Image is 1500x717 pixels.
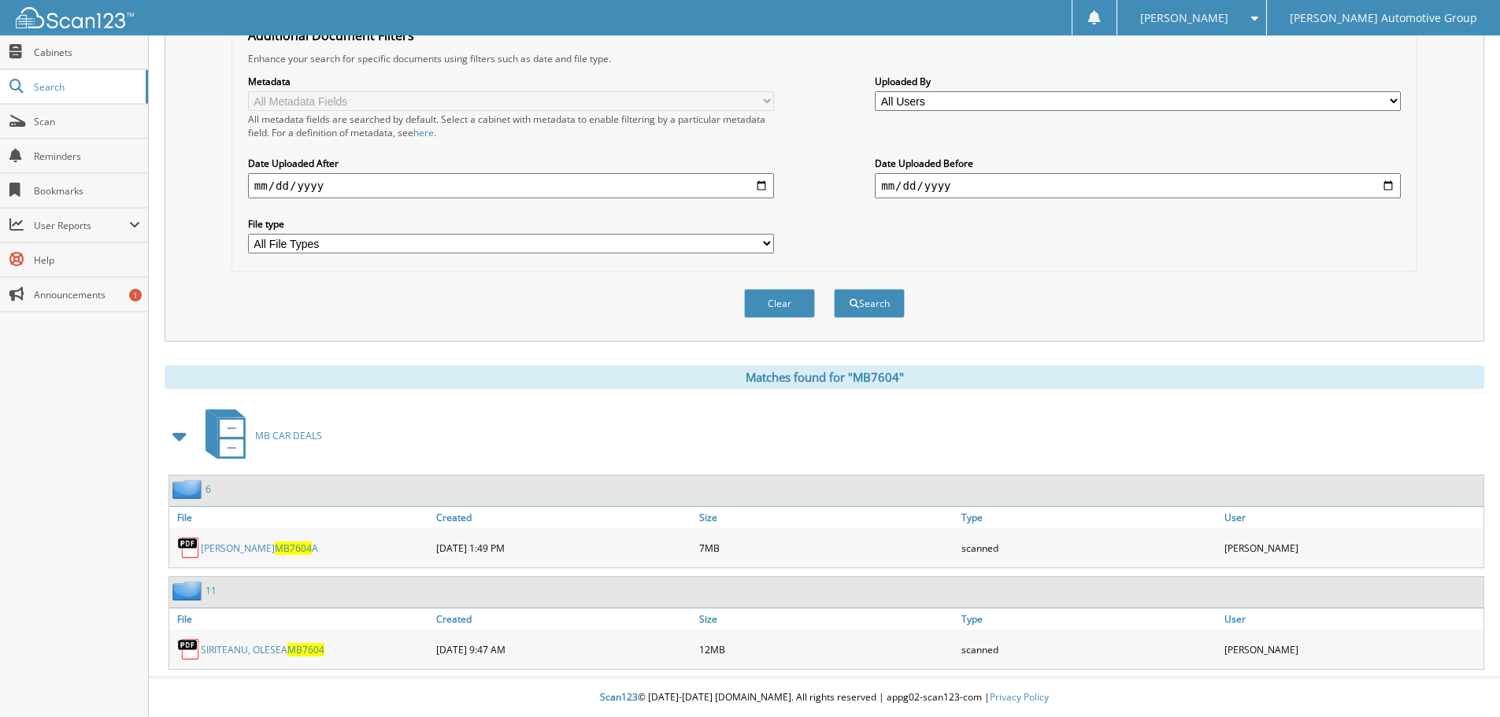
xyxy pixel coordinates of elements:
[957,608,1220,630] a: Type
[169,608,432,630] a: File
[248,217,774,231] label: File type
[695,608,958,630] a: Size
[413,126,434,139] a: here
[744,289,815,318] button: Clear
[1220,634,1483,665] div: [PERSON_NAME]
[34,115,140,128] span: Scan
[957,507,1220,528] a: Type
[34,253,140,267] span: Help
[695,634,958,665] div: 12MB
[957,634,1220,665] div: scanned
[240,52,1409,65] div: Enhance your search for specific documents using filters such as date and file type.
[248,75,774,88] label: Metadata
[600,690,638,704] span: Scan123
[1290,13,1477,23] span: [PERSON_NAME] Automotive Group
[34,288,140,301] span: Announcements
[875,157,1401,170] label: Date Uploaded Before
[990,690,1049,704] a: Privacy Policy
[957,532,1220,564] div: scanned
[287,643,324,656] span: MB7604
[275,541,312,555] span: MB7604
[432,634,695,665] div: [DATE] 9:47 AM
[149,678,1500,717] div: © [DATE]-[DATE] [DOMAIN_NAME]. All rights reserved | appg02-scan123-com |
[206,482,211,496] a: 6
[1220,608,1483,630] a: User
[129,289,142,301] div: 1
[1140,13,1228,23] span: [PERSON_NAME]
[169,507,432,528] a: File
[248,173,774,198] input: start
[34,184,140,198] span: Bookmarks
[834,289,905,318] button: Search
[248,157,774,170] label: Date Uploaded After
[875,75,1401,88] label: Uploaded By
[1220,507,1483,528] a: User
[201,541,318,555] a: [PERSON_NAME]MB7604A
[695,532,958,564] div: 7MB
[34,219,129,232] span: User Reports
[34,46,140,59] span: Cabinets
[255,429,322,442] span: MB CAR DEALS
[1220,532,1483,564] div: [PERSON_NAME]
[165,365,1484,389] div: Matches found for "MB7604"
[695,507,958,528] a: Size
[432,532,695,564] div: [DATE] 1:49 PM
[177,536,201,560] img: PDF.png
[1421,641,1500,717] iframe: Chat Widget
[432,608,695,630] a: Created
[196,405,322,467] a: MB CAR DEALS
[432,507,695,528] a: Created
[875,173,1401,198] input: end
[34,80,138,94] span: Search
[248,113,774,139] div: All metadata fields are searched by default. Select a cabinet with metadata to enable filtering b...
[172,581,206,601] img: folder2.png
[240,27,422,44] legend: Additional Document Filters
[201,643,324,656] a: SIRITEANU, OLESEAMB7604
[177,638,201,661] img: PDF.png
[34,150,140,163] span: Reminders
[172,479,206,499] img: folder2.png
[206,584,217,597] a: 11
[16,7,134,28] img: scan123-logo-white.svg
